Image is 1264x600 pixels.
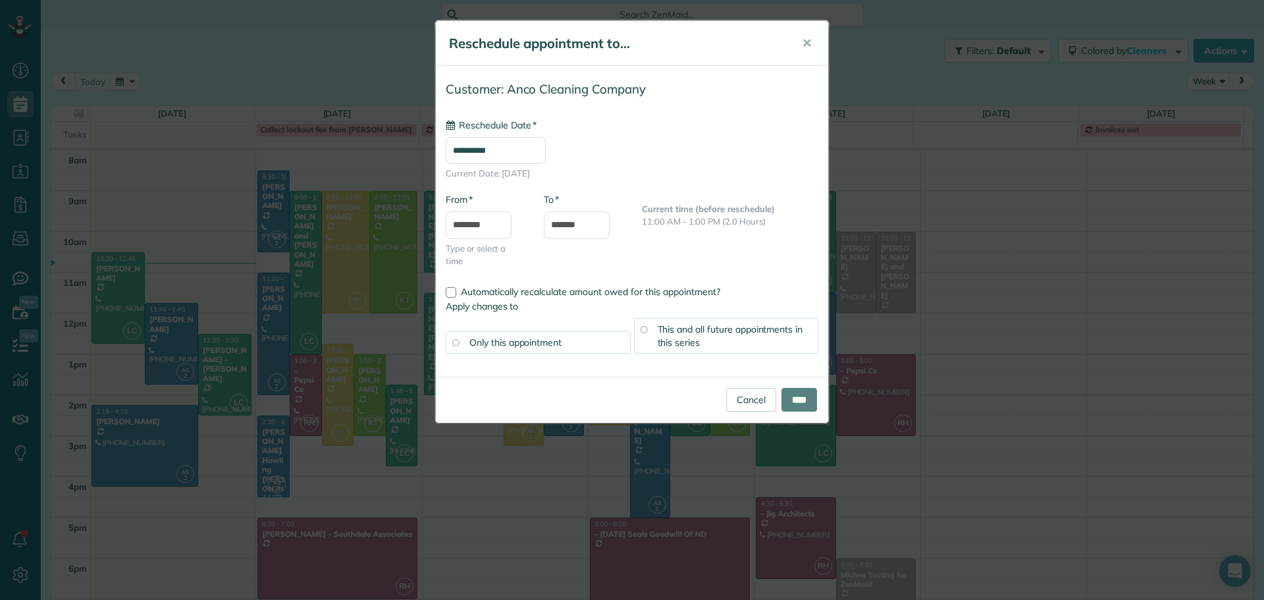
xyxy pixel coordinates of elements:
[642,215,818,228] p: 11:00 AM - 1:00 PM (2.0 Hours)
[726,388,776,412] a: Cancel
[446,242,524,267] span: Type or select a time
[452,339,459,346] input: Only this appointment
[461,286,720,298] span: Automatically recalculate amount owed for this appointment?
[658,323,803,348] span: This and all future appointments in this series
[802,36,812,51] span: ✕
[446,167,818,180] span: Current Date: [DATE]
[446,300,818,313] label: Apply changes to
[446,193,473,206] label: From
[641,326,647,333] input: This and all future appointments in this series
[449,34,783,53] h5: Reschedule appointment to...
[446,119,537,132] label: Reschedule Date
[446,82,818,96] h4: Customer: Anco Cleaning Company
[469,337,562,348] span: Only this appointment
[642,204,775,214] b: Current time (before reschedule)
[544,193,559,206] label: To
